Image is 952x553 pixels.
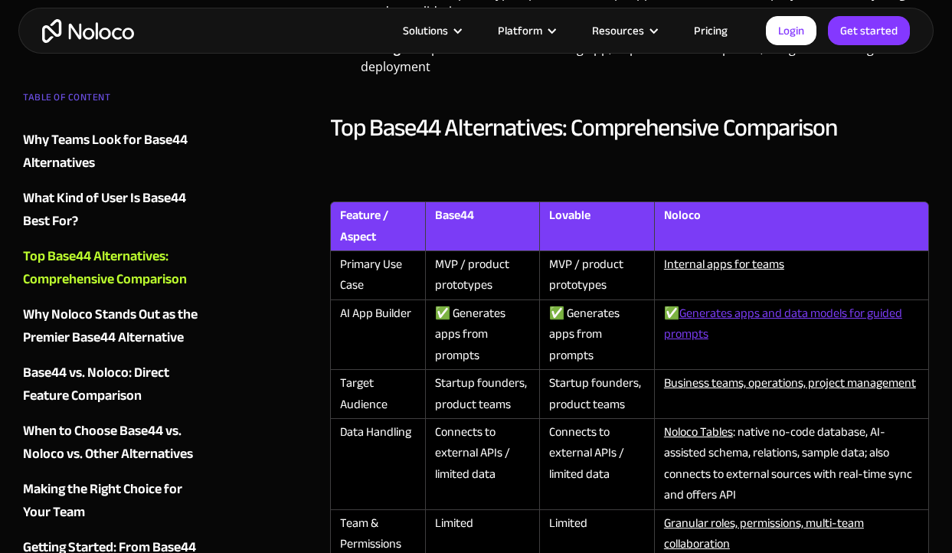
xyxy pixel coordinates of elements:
td: ✅ Generates apps from prompts [539,300,654,370]
th: Feature / Aspect [330,201,425,251]
td: Connects to external APIs / limited data [539,419,654,510]
a: home [42,19,134,43]
td: : native no-code database, AI-assisted schema, relations, sample data; also connects to external ... [654,419,929,510]
div: Platform [498,21,542,41]
a: Get started [828,16,910,45]
a: Generates apps and data models for guided prompts [664,302,902,345]
td: MVP / product prototypes [539,251,654,300]
a: Base44 vs. Noloco: Direct Feature Comparison [23,362,201,407]
td: AI App Builder [330,300,425,370]
td: Primary Use Case [330,251,425,300]
th: Lovable [539,201,654,251]
a: Noloco Tables [664,420,733,443]
a: Internal apps for teams [664,253,784,276]
div: Platform [479,21,573,41]
td: ✅ Generates apps from prompts [425,300,540,370]
div: TABLE OF CONTENT [23,86,201,116]
a: When to Choose Base44 vs. Noloco vs. Other Alternatives [23,420,201,466]
a: Login [766,16,816,45]
td: Data Handling [330,419,425,510]
h2: Top Base44 Alternatives: Comprehensive Comparison [330,113,929,143]
th: Base44 [425,201,540,251]
td: Startup founders, product teams [425,370,540,419]
a: What Kind of User Is Base44 Best For? [23,187,201,233]
a: Business teams, operations, project management [664,371,916,394]
a: Pricing [675,21,747,41]
a: Why Teams Look for Base44 Alternatives [23,129,201,175]
a: Making the Right Choice for Your Team [23,478,201,524]
td: Connects to external APIs / limited data [425,419,540,510]
div: Solutions [403,21,448,41]
td: ✅ [654,300,929,370]
div: Resources [573,21,675,41]
td: MVP / product prototypes [425,251,540,300]
div: Resources [592,21,644,41]
div: Solutions [384,21,479,41]
td: Startup founders, product teams [539,370,654,419]
a: Top Base44 Alternatives: Comprehensive Comparison [23,245,201,291]
a: Why Noloco Stands Out as the Premier Base44 Alternative [23,303,201,349]
th: Noloco [654,201,929,251]
td: Target Audience [330,370,425,419]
